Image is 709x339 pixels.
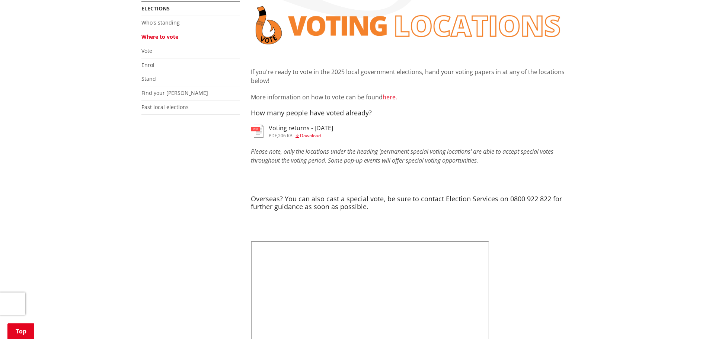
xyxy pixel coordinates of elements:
[141,75,156,82] a: Stand
[269,132,277,139] span: pdf
[7,323,34,339] a: Top
[675,308,702,335] iframe: Messenger Launcher
[141,61,154,68] a: Enrol
[141,103,189,111] a: Past local elections
[141,5,170,12] a: Elections
[251,109,568,117] h4: How many people have voted already?
[251,1,568,49] img: voting locations banner
[251,195,568,211] h4: Overseas? You can also cast a special vote, be sure to contact Election Services on 0800 922 822 ...
[141,47,152,54] a: Vote
[141,89,208,96] a: Find your [PERSON_NAME]
[251,125,264,138] img: document-pdf.svg
[141,19,180,26] a: Who's standing
[251,125,333,138] a: Voting returns - [DATE] pdf,206 KB Download
[269,134,333,138] div: ,
[383,93,397,101] a: here.
[300,132,321,139] span: Download
[278,132,293,139] span: 206 KB
[141,33,178,40] a: Where to vote
[251,93,568,102] p: More information on how to vote can be found
[251,147,553,164] em: Please note, only the locations under the heading 'permanent special voting locations' are able t...
[251,67,568,85] p: If you're ready to vote in the 2025 local government elections, hand your voting papers in at any...
[269,125,333,132] h3: Voting returns - [DATE]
